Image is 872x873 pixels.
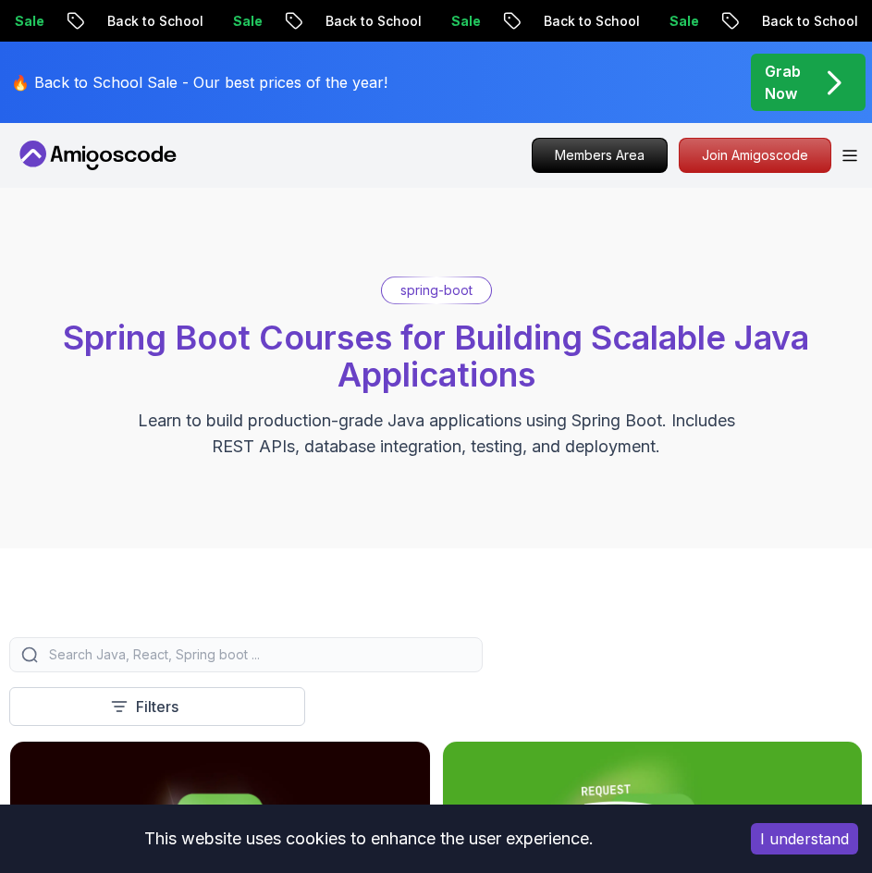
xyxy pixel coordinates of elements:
[9,687,305,726] button: Filters
[136,695,178,718] p: Filters
[88,12,214,31] p: Back to School
[214,12,273,31] p: Sale
[532,138,668,173] a: Members Area
[743,12,868,31] p: Back to School
[679,138,831,173] a: Join Amigoscode
[842,150,857,162] button: Open Menu
[650,12,709,31] p: Sale
[126,408,747,460] p: Learn to build production-grade Java applications using Spring Boot. Includes REST APIs, database...
[11,71,387,93] p: 🔥 Back to School Sale - Our best prices of the year!
[63,317,809,395] span: Spring Boot Courses for Building Scalable Java Applications
[306,12,432,31] p: Back to School
[751,823,858,855] button: Accept cookies
[45,646,471,664] input: Search Java, React, Spring boot ...
[432,12,491,31] p: Sale
[533,139,667,172] p: Members Area
[14,818,723,859] div: This website uses cookies to enhance the user experience.
[524,12,650,31] p: Back to School
[680,139,830,172] p: Join Amigoscode
[765,60,801,105] p: Grab Now
[400,281,473,300] p: spring-boot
